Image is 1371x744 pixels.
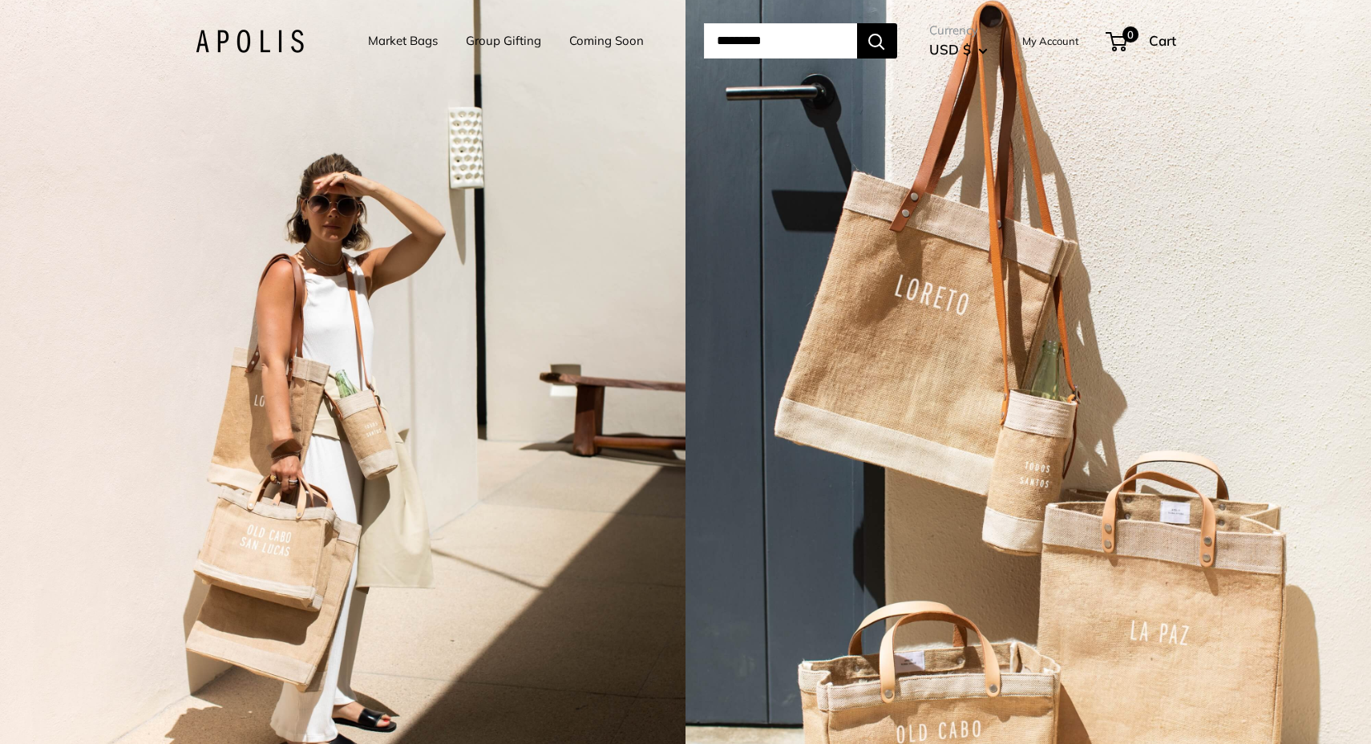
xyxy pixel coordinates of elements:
button: Search [857,23,897,59]
a: Market Bags [368,30,438,52]
span: Cart [1149,32,1176,49]
a: Coming Soon [569,30,644,52]
span: Currency [929,19,988,42]
a: My Account [1022,31,1079,51]
span: USD $ [929,41,971,58]
img: Apolis [196,30,304,53]
a: Group Gifting [466,30,541,52]
span: 0 [1122,26,1138,42]
button: USD $ [929,37,988,63]
a: 0 Cart [1107,28,1176,54]
input: Search... [704,23,857,59]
